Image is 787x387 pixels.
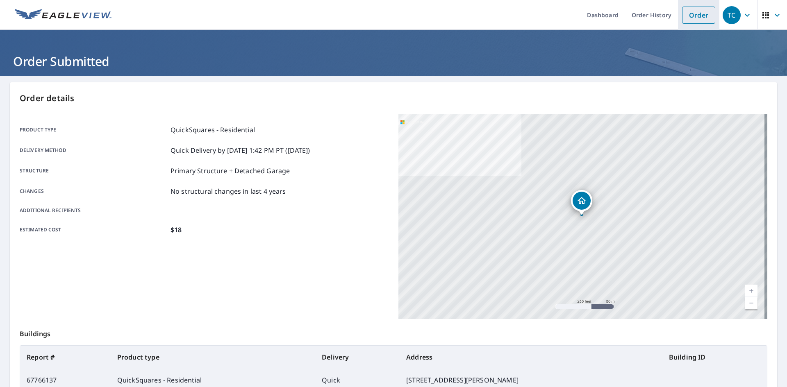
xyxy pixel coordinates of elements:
[20,207,167,214] p: Additional recipients
[171,186,286,196] p: No structural changes in last 4 years
[745,285,757,297] a: Current Level 17, Zoom In
[171,125,255,135] p: QuickSquares - Residential
[571,190,592,215] div: Dropped pin, building 1, Residential property, 16220 Plymouth Dr Markham, IL 60428
[723,6,741,24] div: TC
[171,225,182,235] p: $18
[20,319,767,345] p: Buildings
[400,346,662,369] th: Address
[315,346,400,369] th: Delivery
[20,145,167,155] p: Delivery method
[111,346,315,369] th: Product type
[10,53,777,70] h1: Order Submitted
[20,166,167,176] p: Structure
[662,346,767,369] th: Building ID
[745,297,757,309] a: Current Level 17, Zoom Out
[20,186,167,196] p: Changes
[20,125,167,135] p: Product type
[682,7,715,24] a: Order
[171,145,310,155] p: Quick Delivery by [DATE] 1:42 PM PT ([DATE])
[20,225,167,235] p: Estimated cost
[20,346,111,369] th: Report #
[20,92,767,104] p: Order details
[171,166,290,176] p: Primary Structure + Detached Garage
[15,9,111,21] img: EV Logo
